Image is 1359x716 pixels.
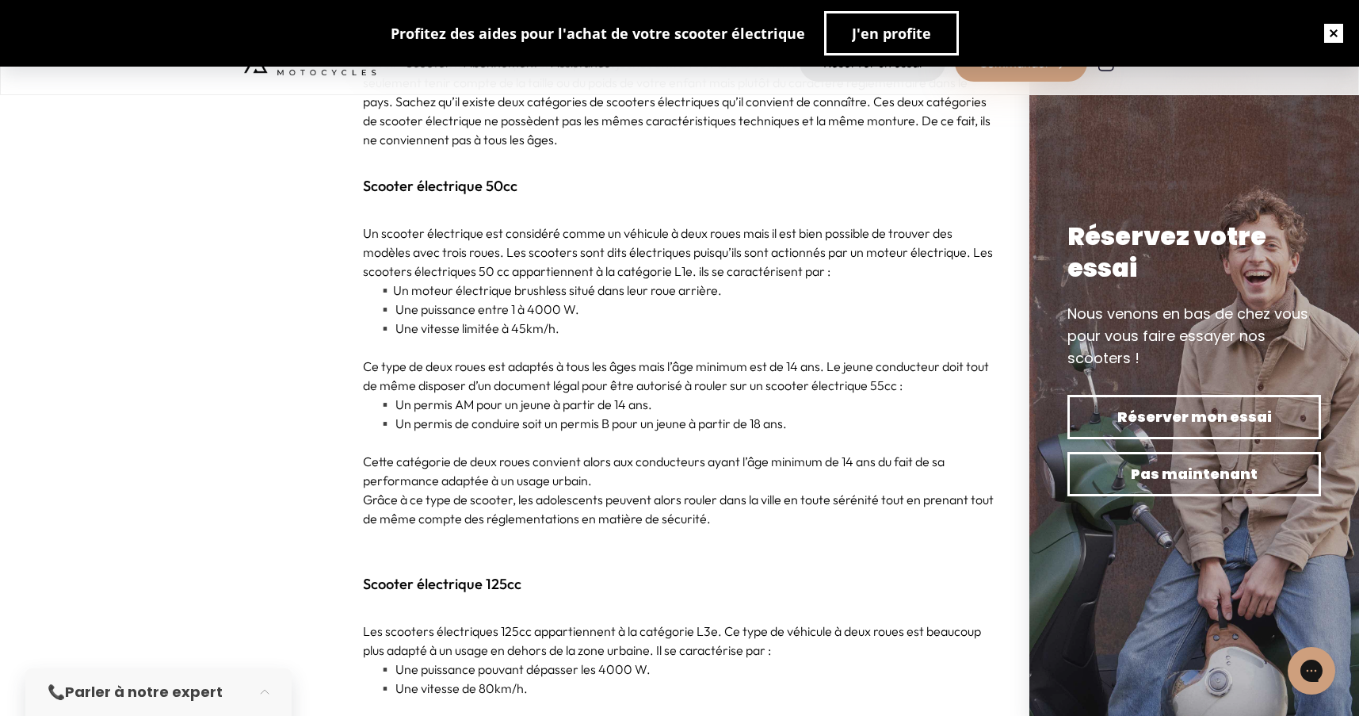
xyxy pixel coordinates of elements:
span: ▪️ [377,282,393,298]
span: ▪️ [377,320,393,336]
p: Un permis de conduire soit un permis B pour un jeune à partir de 18 ans. [363,414,997,433]
p: Un scooter électrique est considéré comme un véhicule à deux roues mais il est bien possible de t... [363,224,997,281]
span: ▪️ [377,661,393,677]
p: Une puissance entre 1 à 4000 W. [363,300,997,319]
p: Une vitesse de 80km/h. [363,679,997,698]
p: Les scooters électriques 125cc appartiennent à la catégorie L3e. Ce type de véhicule à deux roues... [363,622,997,660]
p: Un permis AM pour un jeune à partir de 14 ans. [363,395,997,414]
p: Grâce à ce type de scooter, les adolescents peuvent alors rouler dans la ville en toute sérénité ... [363,490,997,528]
p: Cette catégorie de deux roues convient alors aux conducteurs ayant l’âge minimum de 14 ans du fai... [363,452,997,490]
p: Savoir si un scooter électrique est adapté aux jeunes entre 14 et 18 ans ou non est indispensable... [363,54,997,149]
p: Une vitesse limitée à 45km/h. [363,319,997,338]
strong: Scooter électrique 50cc [363,177,517,195]
span: ▪️ [377,301,393,317]
span: ▪️ [377,415,393,431]
strong: Scooter électrique 125cc [363,575,521,593]
iframe: Gorgias live chat messenger [1280,641,1343,700]
p: Ce type de deux roues est adaptés à tous les âges mais l’âge minimum est de 14 ans. Le jeune cond... [363,357,997,395]
span: ▪️ [377,680,393,696]
p: Une puissance pouvant dépasser les 4000 W. [363,660,997,679]
span: ▪️ [377,396,393,412]
p: Un moteur électrique brushless situé dans leur roue arrière. [363,281,997,300]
